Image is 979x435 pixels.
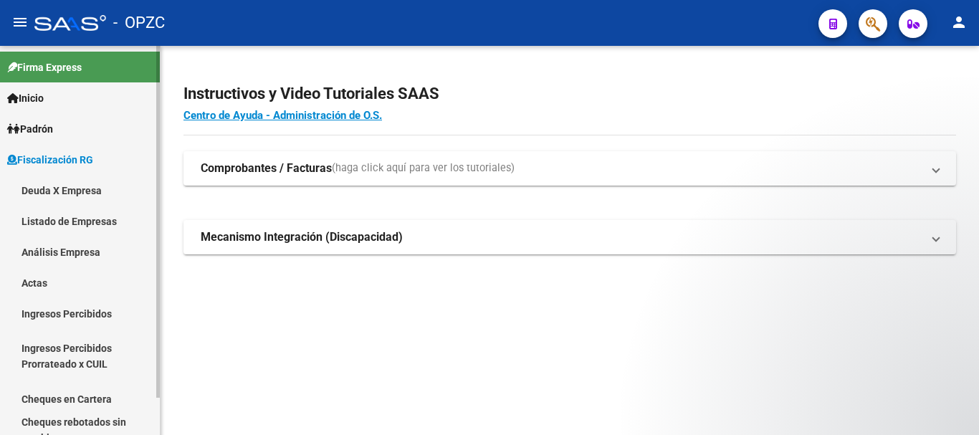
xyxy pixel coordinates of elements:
[183,151,956,186] mat-expansion-panel-header: Comprobantes / Facturas(haga click aquí para ver los tutoriales)
[7,90,44,106] span: Inicio
[183,80,956,107] h2: Instructivos y Video Tutoriales SAAS
[7,121,53,137] span: Padrón
[183,109,382,122] a: Centro de Ayuda - Administración de O.S.
[201,229,403,245] strong: Mecanismo Integración (Discapacidad)
[113,7,165,39] span: - OPZC
[950,14,968,31] mat-icon: person
[201,161,332,176] strong: Comprobantes / Facturas
[7,152,93,168] span: Fiscalización RG
[332,161,515,176] span: (haga click aquí para ver los tutoriales)
[183,220,956,254] mat-expansion-panel-header: Mecanismo Integración (Discapacidad)
[930,386,965,421] iframe: Intercom live chat
[7,59,82,75] span: Firma Express
[11,14,29,31] mat-icon: menu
